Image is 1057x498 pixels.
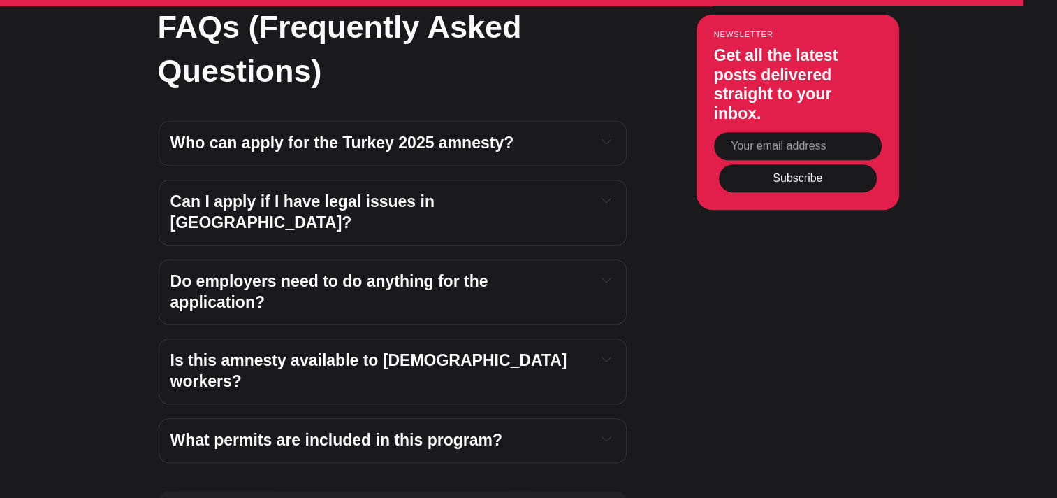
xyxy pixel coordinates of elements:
p: Become a member of to start commenting. [22,59,495,76]
strong: Can I apply if I have legal issues in [GEOGRAPHIC_DATA]? [170,192,439,232]
button: Expand toggle to read content [599,430,614,447]
button: Expand toggle to read content [599,271,614,288]
button: Expand toggle to read content [599,350,614,367]
input: Your email address [714,133,882,161]
strong: Is this amnesty available to [DEMOGRAPHIC_DATA] workers? [170,351,571,390]
strong: FAQs (Frequently Asked Questions) [158,9,522,89]
strong: Do employers need to do anything for the application? [170,272,493,311]
button: Sign in [292,135,330,150]
h3: Get all the latest posts delivered straight to your inbox. [714,46,882,123]
strong: What permits are included in this program? [170,431,502,449]
button: Expand toggle to read content [599,192,614,208]
h1: Start the conversation [155,28,362,53]
span: Already a member? [187,134,289,150]
button: Expand toggle to read content [599,133,614,150]
span: Ikamet [238,60,283,73]
button: Sign up now [212,96,305,126]
small: Newsletter [714,30,882,38]
button: Subscribe [719,164,877,192]
strong: Who can apply for the Turkey 2025 amnesty? [170,134,514,152]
